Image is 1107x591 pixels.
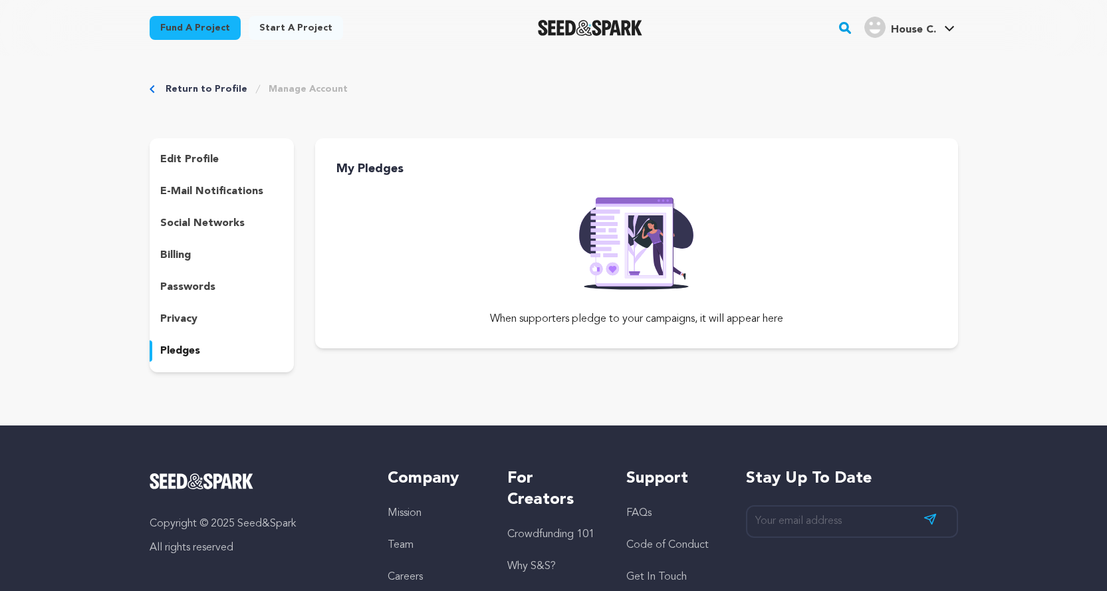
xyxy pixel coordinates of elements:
[150,245,295,266] button: billing
[507,529,594,540] a: Crowdfunding 101
[864,17,886,38] img: user.png
[160,152,219,168] p: edit profile
[864,17,936,38] div: House C.'s Profile
[388,468,480,489] h5: Company
[891,25,936,35] span: House C.
[150,149,295,170] button: edit profile
[626,468,719,489] h5: Support
[538,20,642,36] a: Seed&Spark Homepage
[160,279,215,295] p: passwords
[150,181,295,202] button: e-mail notifications
[269,82,348,96] a: Manage Account
[538,20,642,36] img: Seed&Spark Logo Dark Mode
[150,16,241,40] a: Fund a project
[150,308,295,330] button: privacy
[160,311,197,327] p: privacy
[160,247,191,263] p: billing
[626,508,652,519] a: FAQs
[150,473,362,489] a: Seed&Spark Homepage
[315,311,957,327] p: When supporters pledge to your campaigns, it will appear here
[626,572,687,582] a: Get In Touch
[166,82,247,96] a: Return to Profile
[507,468,600,511] h5: For Creators
[150,277,295,298] button: passwords
[150,82,958,96] div: Breadcrumb
[862,14,957,42] span: House C.'s Profile
[150,213,295,234] button: social networks
[388,572,423,582] a: Careers
[507,561,556,572] a: Why S&S?
[160,215,245,231] p: social networks
[160,343,200,359] p: pledges
[150,340,295,362] button: pledges
[862,14,957,38] a: House C.'s Profile
[746,505,958,538] input: Your email address
[388,540,414,550] a: Team
[746,468,958,489] h5: Stay up to date
[249,16,343,40] a: Start a project
[336,160,957,178] h3: My Pledges
[150,473,254,489] img: Seed&Spark Logo
[150,540,362,556] p: All rights reserved
[150,516,362,532] p: Copyright © 2025 Seed&Spark
[388,508,422,519] a: Mission
[568,189,704,290] img: Seed&Spark Rafiki Image
[160,183,263,199] p: e-mail notifications
[626,540,709,550] a: Code of Conduct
